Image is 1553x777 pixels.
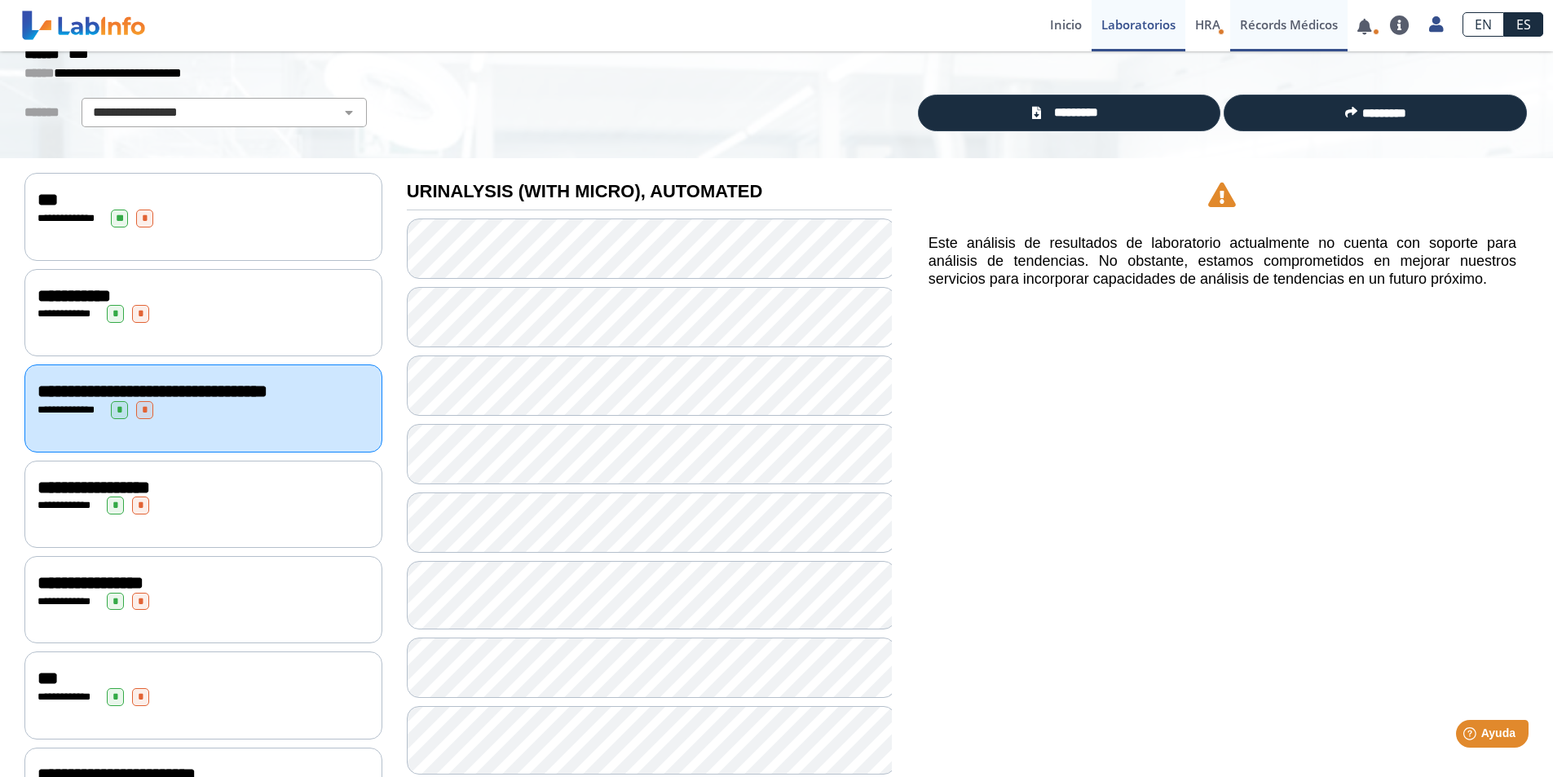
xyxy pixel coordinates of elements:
[1504,12,1543,37] a: ES
[1463,12,1504,37] a: EN
[1195,16,1220,33] span: HRA
[1408,713,1535,759] iframe: Help widget launcher
[929,235,1516,288] h5: Este análisis de resultados de laboratorio actualmente no cuenta con soporte para análisis de ten...
[407,181,763,201] b: URINALYSIS (WITH MICRO), AUTOMATED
